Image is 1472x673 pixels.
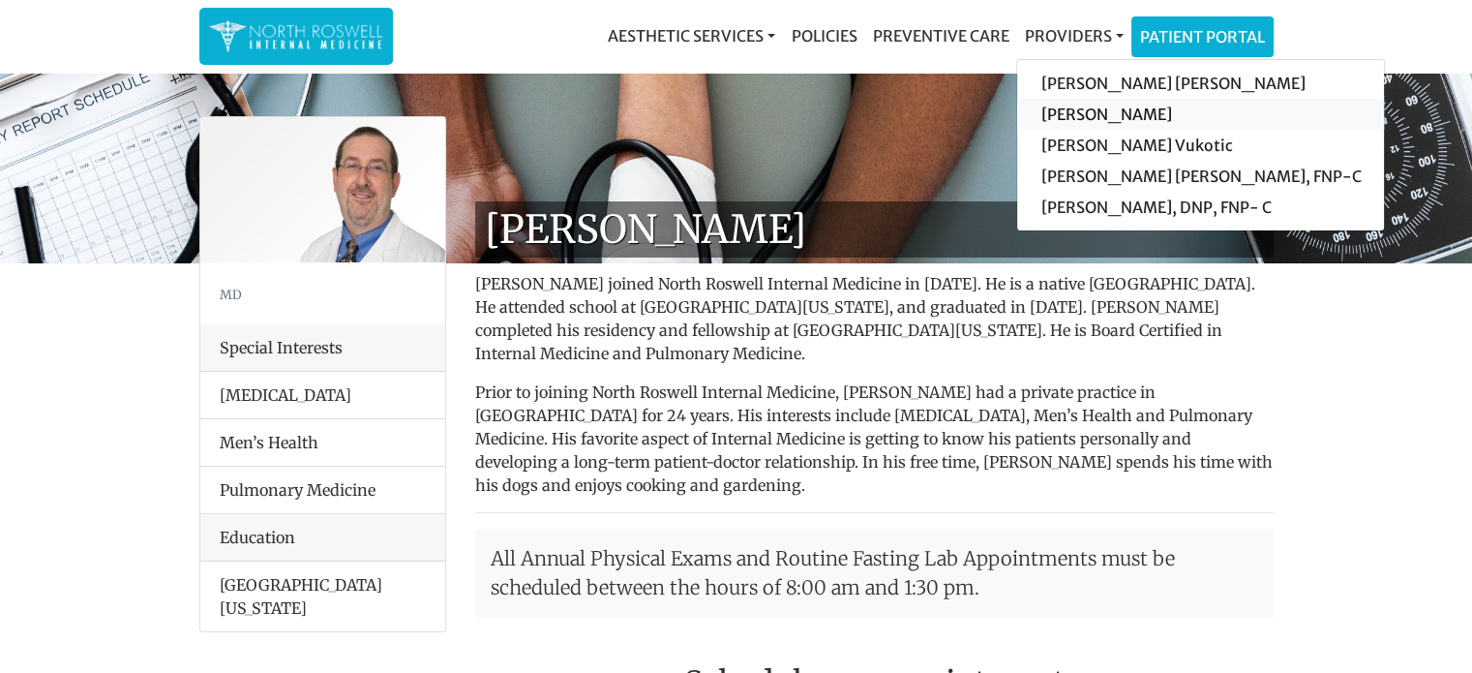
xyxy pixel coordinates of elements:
[1017,68,1384,99] a: [PERSON_NAME] [PERSON_NAME]
[783,16,864,55] a: Policies
[1132,17,1273,56] a: Patient Portal
[200,372,445,419] li: [MEDICAL_DATA]
[209,17,383,55] img: North Roswell Internal Medicine
[1017,99,1384,130] a: [PERSON_NAME]
[1017,161,1384,192] a: [PERSON_NAME] [PERSON_NAME], FNP-C
[200,418,445,467] li: Men’s Health
[200,562,445,631] li: [GEOGRAPHIC_DATA][US_STATE]
[600,16,783,55] a: Aesthetic Services
[200,117,445,262] img: Dr. George Kanes
[1016,16,1130,55] a: Providers
[864,16,1016,55] a: Preventive Care
[200,324,445,372] div: Special Interests
[200,514,445,562] div: Education
[1017,192,1384,223] a: [PERSON_NAME], DNP, FNP- C
[220,287,242,302] small: MD
[475,381,1274,497] p: Prior to joining North Roswell Internal Medicine, [PERSON_NAME] had a private practice in [GEOGRA...
[475,272,1274,365] p: [PERSON_NAME] joined North Roswell Internal Medicine in [DATE]. He is a native [GEOGRAPHIC_DATA]....
[475,201,1274,258] h1: [PERSON_NAME]
[200,466,445,514] li: Pulmonary Medicine
[475,529,1274,618] p: All Annual Physical Exams and Routine Fasting Lab Appointments must be scheduled between the hour...
[1017,130,1384,161] a: [PERSON_NAME] Vukotic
